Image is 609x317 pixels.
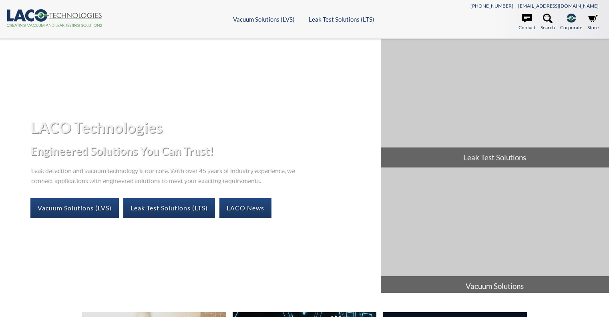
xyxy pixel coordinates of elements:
[309,16,374,23] a: Leak Test Solutions (LTS)
[381,39,609,168] a: Leak Test Solutions
[30,143,374,158] h2: Engineered Solutions You Can Trust!
[219,198,271,218] a: LACO News
[381,147,609,168] span: Leak Test Solutions
[30,117,374,137] h1: LACO Technologies
[30,198,119,218] a: Vacuum Solutions (LVS)
[30,165,299,185] p: Leak detection and vacuum technology is our core. With over 45 years of industry experience, we c...
[233,16,295,23] a: Vacuum Solutions (LVS)
[381,276,609,296] span: Vacuum Solutions
[381,168,609,296] a: Vacuum Solutions
[123,198,215,218] a: Leak Test Solutions (LTS)
[541,14,555,31] a: Search
[518,3,599,9] a: [EMAIL_ADDRESS][DOMAIN_NAME]
[587,14,599,31] a: Store
[519,14,535,31] a: Contact
[470,3,513,9] a: [PHONE_NUMBER]
[560,24,582,31] span: Corporate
